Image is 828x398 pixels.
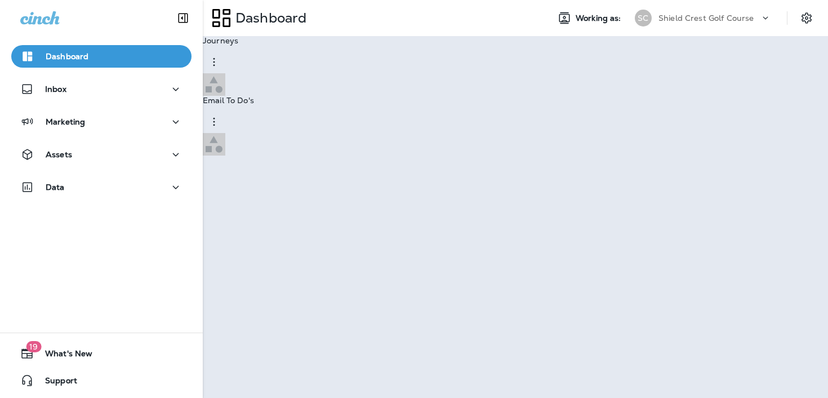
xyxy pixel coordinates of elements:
[34,349,92,362] span: What's New
[11,45,192,68] button: Dashboard
[46,183,65,192] p: Data
[658,14,754,23] p: Shield Crest Golf Course
[46,52,88,61] p: Dashboard
[796,8,817,28] button: Settings
[11,143,192,166] button: Assets
[203,96,254,105] p: Email To Do's
[45,85,66,94] p: Inbox
[26,341,41,352] span: 19
[11,342,192,365] button: 19What's New
[576,14,624,23] span: Working as:
[11,369,192,392] button: Support
[11,176,192,198] button: Data
[11,78,192,100] button: Inbox
[203,36,238,45] p: Journeys
[34,376,77,390] span: Support
[11,110,192,133] button: Marketing
[46,117,85,126] p: Marketing
[46,150,72,159] p: Assets
[231,10,306,26] p: Dashboard
[167,7,199,29] button: Collapse Sidebar
[635,10,652,26] div: SC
